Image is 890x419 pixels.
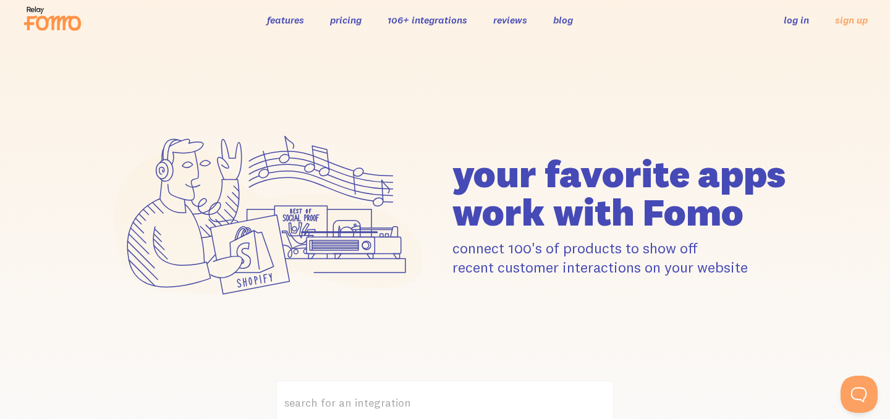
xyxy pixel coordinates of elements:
a: sign up [835,14,868,27]
iframe: Help Scout Beacon - Open [841,376,878,413]
a: features [267,14,304,26]
a: pricing [330,14,362,26]
a: 106+ integrations [388,14,467,26]
p: connect 100's of products to show off recent customer interactions on your website [452,239,790,277]
a: blog [553,14,573,26]
a: log in [784,14,809,26]
a: reviews [493,14,527,26]
h1: your favorite apps work with Fomo [452,154,790,231]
